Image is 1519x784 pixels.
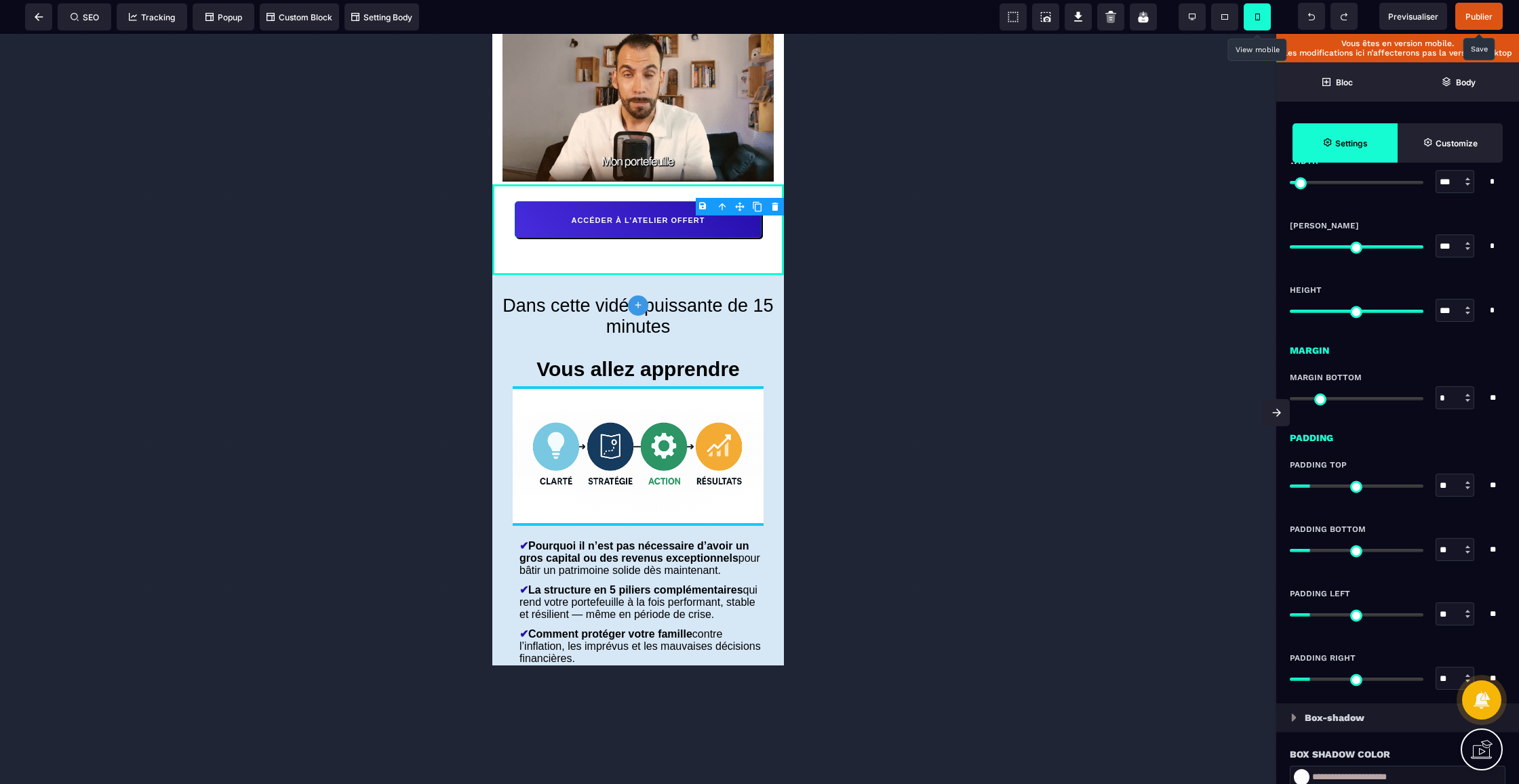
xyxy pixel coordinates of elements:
[1032,3,1059,30] span: Screenshot
[20,590,271,634] text: contre l’inflation, les imprévus et les mauvaises décisions financières.
[1379,3,1447,30] span: Preview
[1000,3,1027,30] span: View components
[1305,709,1364,726] p: Box-shadow
[1290,524,1366,535] span: Padding Bottom
[1398,123,1503,163] span: Open Style Manager
[1465,12,1493,22] span: Publier
[1335,138,1368,148] strong: Settings
[27,550,251,562] b: La structure en 5 piliers complémentaires
[20,502,271,546] text: pour bâtir un patrimoine solide dès maintenant.
[1456,77,1476,87] strong: Body
[22,167,269,204] button: ACCÉDER À L'ATELIER OFFERT
[10,262,286,303] span: Dans cette vidéo puissante de 15 minutes
[71,12,99,22] span: SEO
[1290,220,1359,231] span: [PERSON_NAME]
[129,12,175,22] span: Tracking
[20,355,271,489] img: 3a61199fba75b4512c0e02ff60d27e39_ChatGPT_Image_18_aou%CC%82t_2025_a%CC%80_10_02_59.png
[10,325,281,352] h1: Vous allez apprendre
[1290,285,1322,295] span: Height
[1436,138,1478,148] strong: Customize
[1290,459,1347,470] span: Padding Top
[1276,335,1519,358] div: Margin
[20,546,271,590] text: qui rend votre portefeuille à la fois performant, stable et résilient — même en période de crise.
[1283,48,1512,58] p: Les modifications ici n’affecterons pas la version desktop
[1398,62,1519,102] span: Open Layer Manager
[1293,123,1398,163] span: Settings
[27,594,200,606] b: Comment protéger votre famille
[1290,653,1356,663] span: Padding Right
[1388,12,1438,22] span: Previsualiser
[27,506,260,530] b: Pourquoi il n’est pas nécessaire d’avoir un gros capital ou des revenus exceptionnels
[1336,77,1353,87] strong: Bloc
[1290,588,1350,599] span: Padding Left
[1290,746,1505,762] div: Box Shadow Color
[205,12,242,22] span: Popup
[1276,423,1519,446] div: Padding
[1276,62,1398,102] span: Open Blocks
[267,12,332,22] span: Custom Block
[1290,372,1362,383] span: Margin Bottom
[1291,714,1297,722] img: loading
[351,12,412,22] span: Setting Body
[1283,39,1512,48] p: Vous êtes en version mobile.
